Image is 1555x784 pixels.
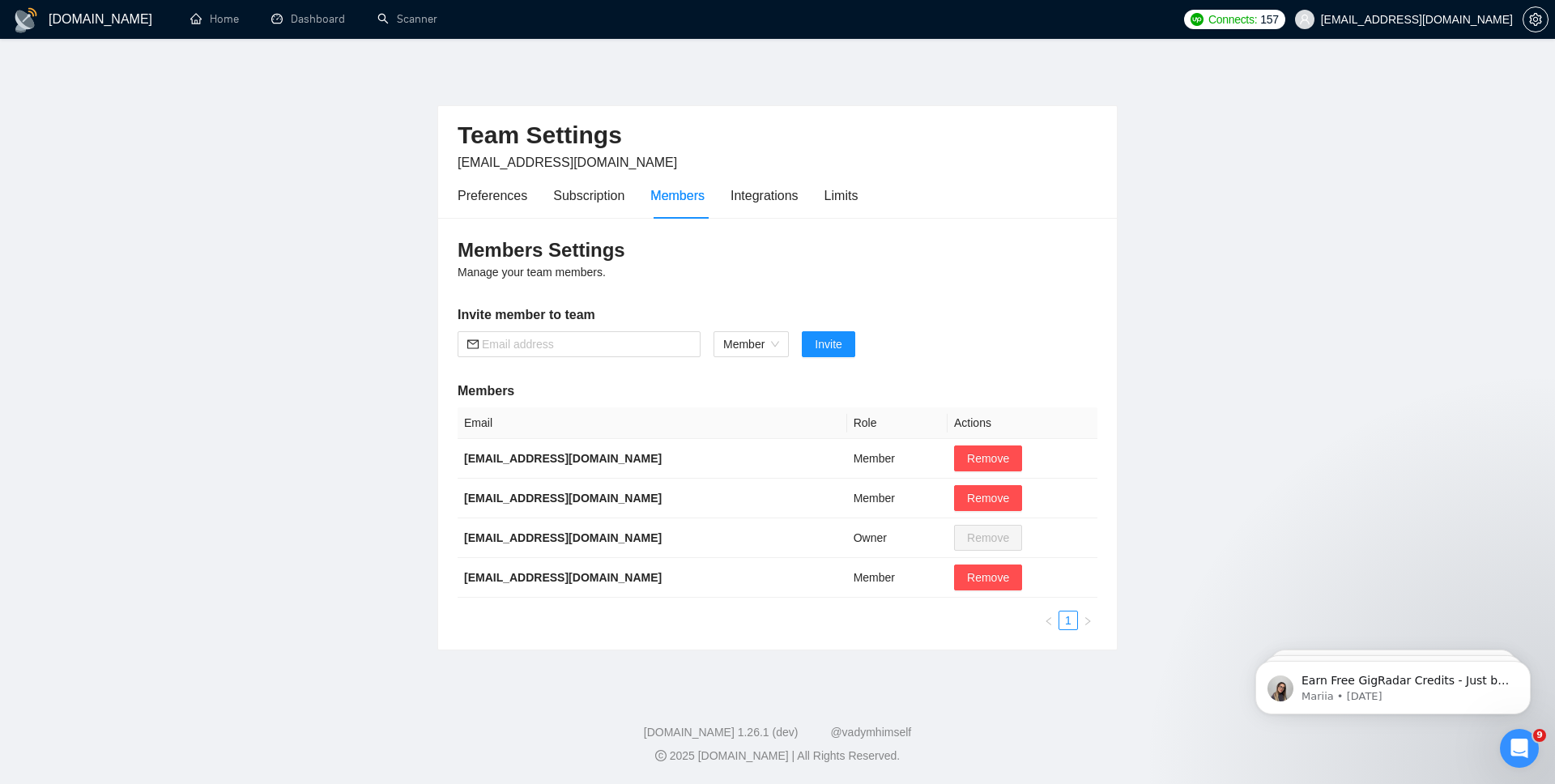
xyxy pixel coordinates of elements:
td: Member [847,558,948,598]
a: setting [1523,13,1549,26]
li: Previous Page [1039,611,1059,630]
span: Remove [967,489,1009,507]
div: Limits [824,185,858,206]
div: 2025 [DOMAIN_NAME] | All Rights Reserved. [13,748,1542,765]
span: right [1083,616,1093,626]
h2: Team Settings [458,119,1097,152]
iframe: Intercom live chat [1500,729,1539,768]
span: setting [1523,13,1548,26]
iframe: Intercom notifications message [1231,627,1555,740]
button: Invite [802,331,854,357]
a: searchScanner [377,12,437,26]
span: mail [467,339,479,350]
span: Connects: [1208,11,1257,28]
th: Email [458,407,847,439]
span: Member [723,332,779,356]
span: Manage your team members. [458,266,606,279]
a: [DOMAIN_NAME] 1.26.1 (dev) [644,726,799,739]
a: dashboardDashboard [271,12,345,26]
th: Actions [948,407,1097,439]
b: [EMAIL_ADDRESS][DOMAIN_NAME] [464,492,662,505]
div: Members [650,185,705,206]
b: [EMAIL_ADDRESS][DOMAIN_NAME] [464,452,662,465]
h3: Members Settings [458,237,1097,263]
span: [EMAIL_ADDRESS][DOMAIN_NAME] [458,156,677,169]
button: Remove [954,445,1022,471]
span: Invite [815,335,841,353]
div: Subscription [553,185,624,206]
div: Integrations [731,185,799,206]
img: logo [13,7,39,33]
div: Preferences [458,185,527,206]
button: Remove [954,485,1022,511]
span: Remove [967,569,1009,586]
td: Member [847,439,948,479]
h5: Invite member to team [458,305,1097,325]
td: Member [847,479,948,518]
h5: Members [458,381,1097,401]
span: 9 [1533,729,1546,742]
b: [EMAIL_ADDRESS][DOMAIN_NAME] [464,571,662,584]
button: setting [1523,6,1549,32]
span: copyright [655,750,667,761]
button: right [1078,611,1097,630]
button: Remove [954,565,1022,590]
a: @vadymhimself [830,726,911,739]
li: Next Page [1078,611,1097,630]
td: Owner [847,518,948,558]
span: 157 [1260,11,1278,28]
img: upwork-logo.png [1191,13,1204,26]
span: user [1299,14,1310,25]
a: 1 [1059,611,1077,629]
button: left [1039,611,1059,630]
b: [EMAIL_ADDRESS][DOMAIN_NAME] [464,531,662,544]
li: 1 [1059,611,1078,630]
a: homeHome [190,12,239,26]
span: Remove [967,450,1009,467]
input: Email address [482,335,691,353]
th: Role [847,407,948,439]
span: left [1044,616,1054,626]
